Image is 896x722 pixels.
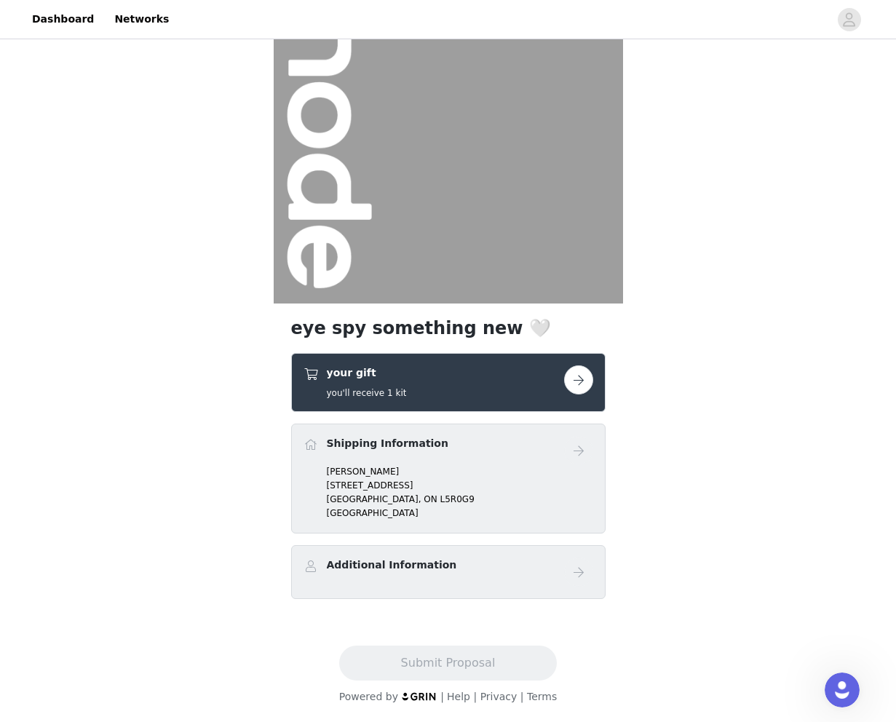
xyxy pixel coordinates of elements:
[327,507,593,520] p: [GEOGRAPHIC_DATA]
[339,646,557,681] button: Submit Proposal
[106,3,178,36] a: Networks
[23,3,103,36] a: Dashboard
[473,691,477,702] span: |
[327,494,421,504] span: [GEOGRAPHIC_DATA],
[327,436,448,451] h4: Shipping Information
[842,8,856,31] div: avatar
[327,465,593,478] p: [PERSON_NAME]
[327,386,407,400] h5: you'll receive 1 kit
[291,424,606,533] div: Shipping Information
[825,673,860,707] iframe: Intercom live chat
[440,691,444,702] span: |
[447,691,470,702] a: Help
[401,691,437,701] img: logo
[291,545,606,599] div: Additional Information
[291,353,606,412] div: your gift
[520,691,524,702] span: |
[480,691,518,702] a: Privacy
[440,494,475,504] span: L5R0G9
[291,315,606,341] h1: eye spy something new 🤍
[339,691,398,702] span: Powered by
[327,479,593,492] p: [STREET_ADDRESS]
[424,494,437,504] span: ON
[327,558,457,573] h4: Additional Information
[327,365,407,381] h4: your gift
[527,691,557,702] a: Terms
